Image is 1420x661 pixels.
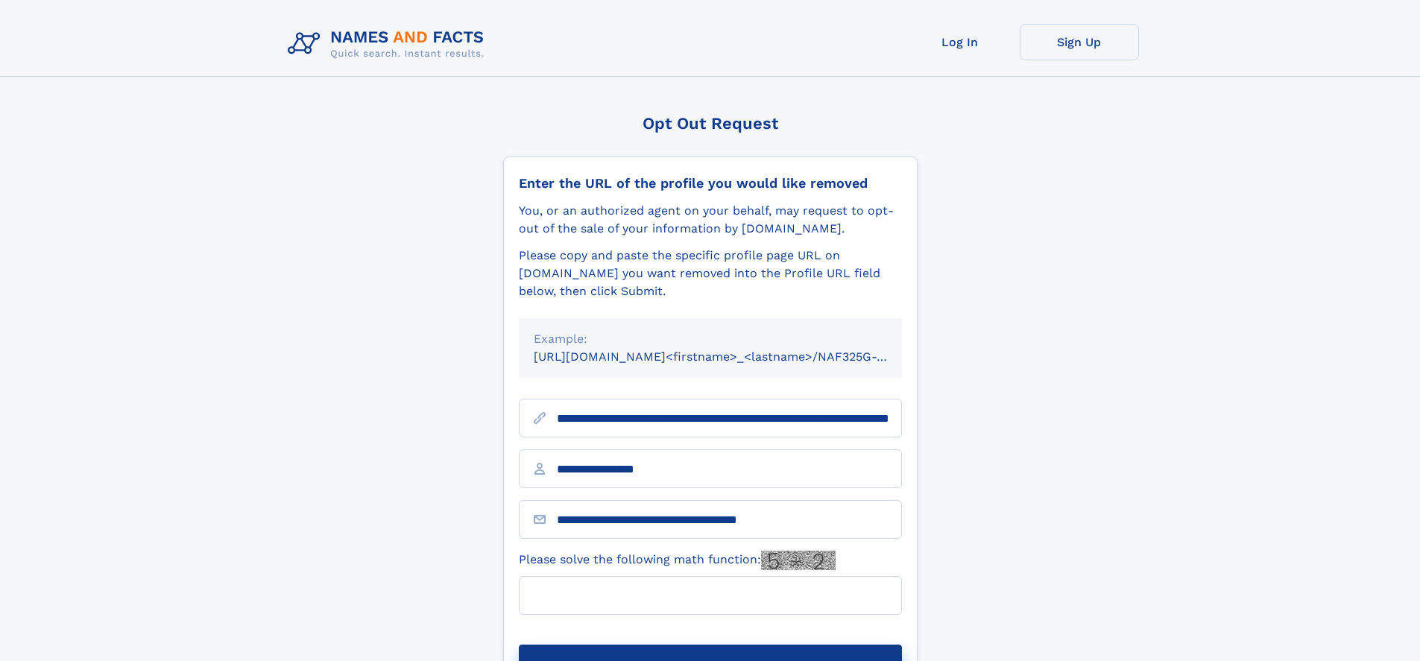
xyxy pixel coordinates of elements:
[534,350,930,364] small: [URL][DOMAIN_NAME]<firstname>_<lastname>/NAF325G-xxxxxxxx
[519,175,902,192] div: Enter the URL of the profile you would like removed
[1020,24,1139,60] a: Sign Up
[519,247,902,300] div: Please copy and paste the specific profile page URL on [DOMAIN_NAME] you want removed into the Pr...
[519,551,836,570] label: Please solve the following math function:
[503,114,918,133] div: Opt Out Request
[282,24,496,64] img: Logo Names and Facts
[534,330,887,348] div: Example:
[900,24,1020,60] a: Log In
[519,202,902,238] div: You, or an authorized agent on your behalf, may request to opt-out of the sale of your informatio...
